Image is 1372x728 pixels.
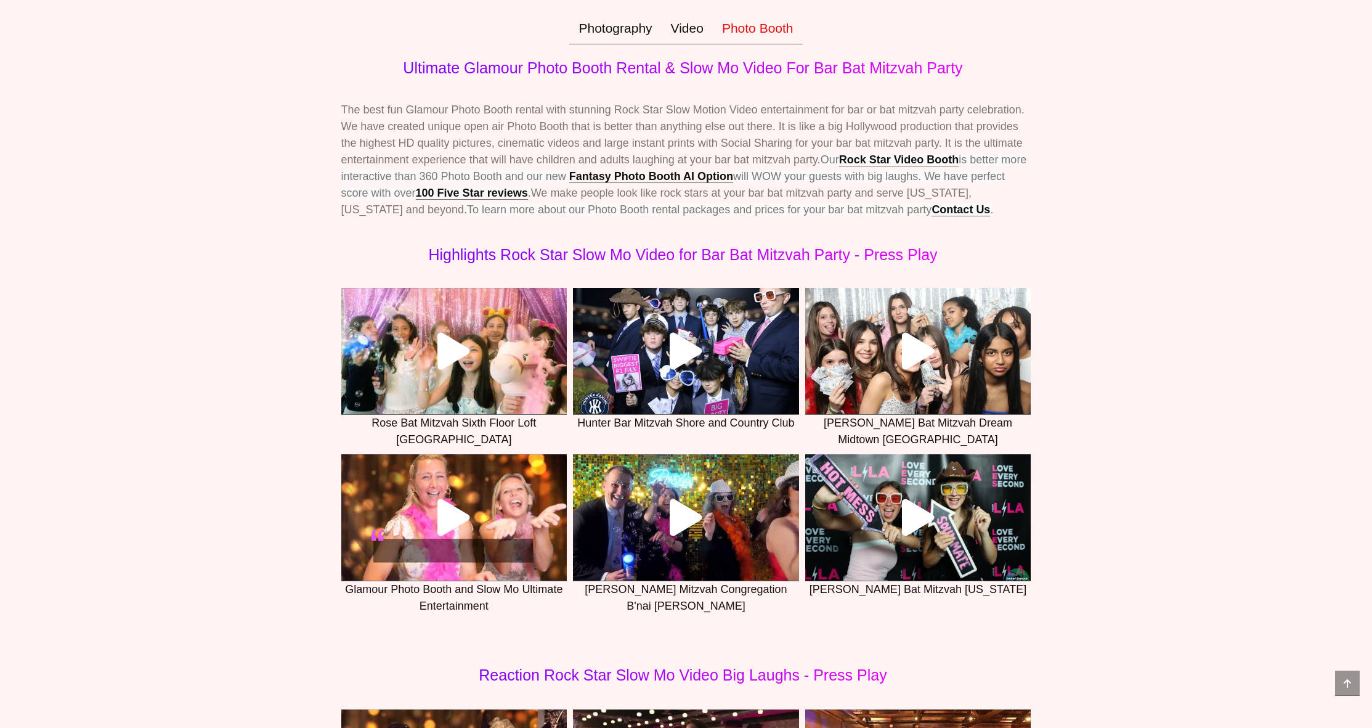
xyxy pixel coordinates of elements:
[990,203,993,216] span: .
[662,12,713,44] a: Video
[569,12,661,44] a: Photography
[403,59,962,76] span: Ultimate Glamour Photo Booth Rental & Slow Mo Video For Bar Bat Mitzvah Party
[839,153,959,166] a: Rock Star Video Booth
[528,187,531,199] span: .
[428,246,937,263] span: Highlights Rock Star Slow Mo Video for Bar Bat Mitzvah Party - Press Play
[479,666,887,684] span: Reaction Rock Star Slow Mo Video Big Laughs - Press Play
[713,12,803,44] a: Photo Booth
[932,203,990,216] a: Contact Us
[400,187,416,199] span: ver
[341,102,1031,218] p: The best fun Glamour Photo Booth rental with stunning Rock Star Slow Motion Video entertainment f...
[341,170,1005,199] span: will WOW your guests with big laughs. We have perfect score with o
[341,153,1027,182] span: Our is better more interactive than 360 Photo Booth and our new
[569,170,733,183] a: Fantasy Photo Booth AI Option
[467,203,932,216] span: To learn more about our Photo Booth rental packages and prices for your bar bat mitzvah party
[416,187,528,200] a: 100 Five Star reviews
